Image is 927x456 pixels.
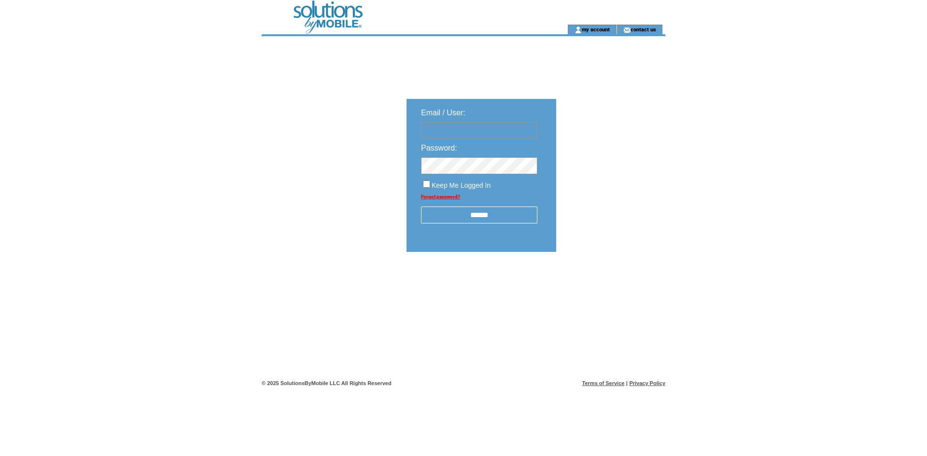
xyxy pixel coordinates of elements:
[629,380,665,386] a: Privacy Policy
[421,194,460,199] a: Forgot password?
[623,26,631,34] img: contact_us_icon.gif;jsessionid=745C1907EF02E97DE531FFACB42D43E8
[626,380,628,386] span: |
[421,109,465,117] span: Email / User:
[584,276,632,288] img: transparent.png;jsessionid=745C1907EF02E97DE531FFACB42D43E8
[631,26,656,32] a: contact us
[432,181,491,189] span: Keep Me Logged In
[575,26,582,34] img: account_icon.gif;jsessionid=745C1907EF02E97DE531FFACB42D43E8
[421,144,457,152] span: Password:
[582,380,625,386] a: Terms of Service
[262,380,392,386] span: © 2025 SolutionsByMobile LLC All Rights Reserved
[582,26,610,32] a: my account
